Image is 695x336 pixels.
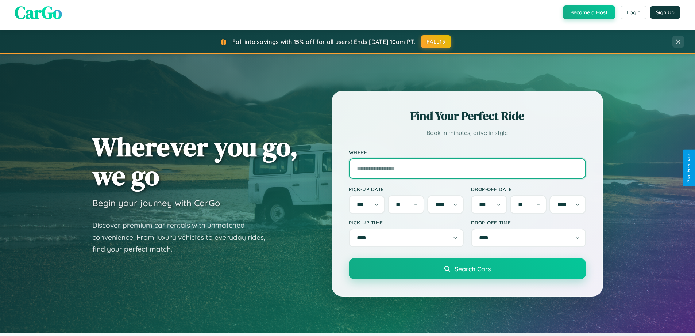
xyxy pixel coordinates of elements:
span: Search Cars [455,265,491,273]
label: Drop-off Date [471,186,586,192]
span: Fall into savings with 15% off for all users! Ends [DATE] 10am PT. [232,38,415,45]
h2: Find Your Perfect Ride [349,108,586,124]
button: Become a Host [563,5,615,19]
button: Search Cars [349,258,586,279]
label: Pick-up Date [349,186,464,192]
button: FALL15 [421,35,451,48]
p: Discover premium car rentals with unmatched convenience. From luxury vehicles to everyday rides, ... [92,219,275,255]
label: Drop-off Time [471,219,586,226]
span: CarGo [15,0,62,24]
label: Pick-up Time [349,219,464,226]
label: Where [349,149,586,155]
div: Give Feedback [686,153,691,183]
button: Login [621,6,646,19]
p: Book in minutes, drive in style [349,128,586,138]
button: Sign Up [650,6,680,19]
h3: Begin your journey with CarGo [92,197,220,208]
h1: Wherever you go, we go [92,132,298,190]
